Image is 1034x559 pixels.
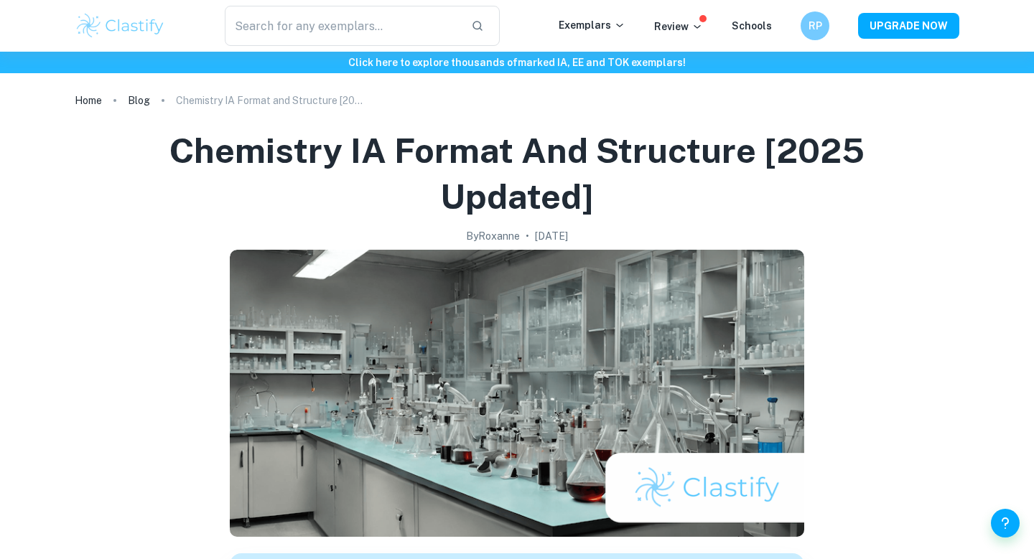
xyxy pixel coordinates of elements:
h6: Click here to explore thousands of marked IA, EE and TOK exemplars ! [3,55,1031,70]
button: Help and Feedback [991,509,1020,537]
img: Chemistry IA Format and Structure [2025 updated] cover image [230,250,804,537]
input: Search for any exemplars... [225,6,460,46]
h6: RP [807,18,824,34]
p: Exemplars [559,17,625,33]
p: Chemistry IA Format and Structure [2025 updated] [176,93,363,108]
h2: By Roxanne [466,228,520,244]
a: Schools [732,20,772,32]
img: Clastify logo [75,11,166,40]
button: UPGRADE NOW [858,13,959,39]
h1: Chemistry IA Format and Structure [2025 updated] [92,128,942,220]
p: • [526,228,529,244]
a: Home [75,90,102,111]
h2: [DATE] [535,228,568,244]
a: Blog [128,90,150,111]
button: RP [801,11,829,40]
p: Review [654,19,703,34]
